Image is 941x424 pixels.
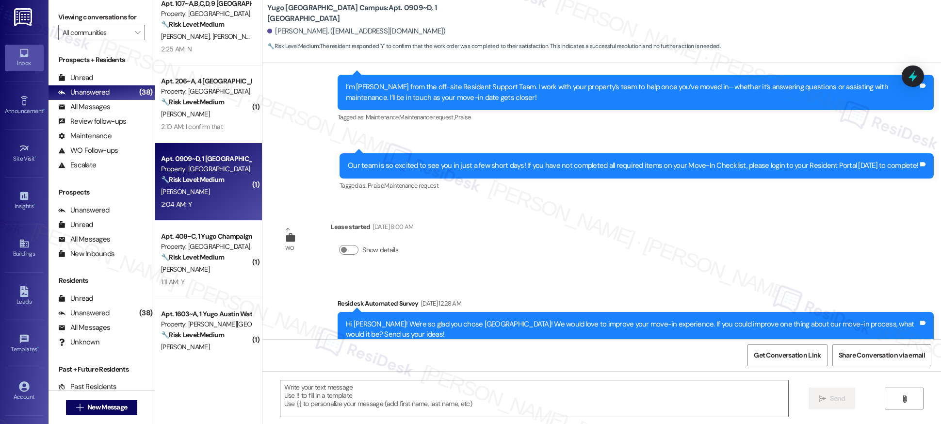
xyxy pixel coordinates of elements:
span: Share Conversation via email [839,350,925,360]
button: New Message [66,400,138,415]
img: ResiDesk Logo [14,8,34,26]
div: Unread [58,220,93,230]
label: Show details [362,245,398,255]
div: Escalate [58,160,96,170]
span: Maintenance request [384,181,438,190]
a: Templates • [5,331,44,357]
div: Property: [GEOGRAPHIC_DATA] [161,86,251,97]
a: Leads [5,283,44,310]
a: Insights • [5,188,44,214]
div: Unanswered [58,205,110,215]
div: [PERSON_NAME]. ([EMAIL_ADDRESS][DOMAIN_NAME]) [267,26,446,36]
strong: 🔧 Risk Level: Medium [161,330,224,339]
div: Hi [PERSON_NAME]! We're so glad you chose [GEOGRAPHIC_DATA]! We would love to improve your move-i... [346,319,918,340]
div: Residents [49,276,155,286]
div: Maintenance [58,131,112,141]
div: Lease started [331,222,413,235]
div: Property: [GEOGRAPHIC_DATA] South 3rd Lofts [161,242,251,252]
div: Past Residents [58,382,117,392]
div: WO [285,243,294,253]
div: Unknown [58,337,99,347]
a: Site Visit • [5,140,44,166]
div: (38) [137,306,155,321]
div: 1:11 AM: Y [161,277,184,286]
i:  [819,395,826,403]
label: Viewing conversations for [58,10,145,25]
strong: 🔧 Risk Level: Medium [161,20,224,29]
strong: 🔧 Risk Level: Medium [267,42,319,50]
div: All Messages [58,102,110,112]
div: Unread [58,73,93,83]
a: Buildings [5,235,44,261]
span: Praise [454,113,470,121]
button: Get Conversation Link [747,344,827,366]
strong: 🔧 Risk Level: Medium [161,98,224,106]
span: Get Conversation Link [754,350,821,360]
div: 2:25 AM: N [161,45,192,53]
div: Unread [58,294,93,304]
div: New Inbounds [58,249,114,259]
span: • [33,201,35,208]
div: Apt. 0909~D, 1 [GEOGRAPHIC_DATA] [161,154,251,164]
i:  [76,404,83,411]
b: Yugo [GEOGRAPHIC_DATA] Campus: Apt. 0909~D, 1 [GEOGRAPHIC_DATA] [267,3,461,24]
span: • [43,106,45,113]
div: WO Follow-ups [58,146,118,156]
span: : The resident responded 'Y' to confirm that the work order was completed to their satisfaction. ... [267,41,720,51]
div: Prospects + Residents [49,55,155,65]
div: All Messages [58,234,110,245]
i:  [135,29,140,36]
div: [DATE] 8:00 AM [371,222,414,232]
span: [PERSON_NAME] [161,187,210,196]
span: Maintenance , [366,113,399,121]
a: Account [5,378,44,405]
span: New Message [87,402,127,412]
span: [PERSON_NAME] [212,32,264,41]
span: • [37,344,39,351]
strong: 🔧 Risk Level: Medium [161,253,224,261]
button: Send [809,388,856,409]
div: Tagged as: [340,179,934,193]
div: Property: [GEOGRAPHIC_DATA] [161,9,251,19]
span: [PERSON_NAME] [161,110,210,118]
input: All communities [63,25,130,40]
div: Apt. 206~A, 4 [GEOGRAPHIC_DATA] [161,76,251,86]
strong: 🔧 Risk Level: Medium [161,175,224,184]
div: Past + Future Residents [49,364,155,375]
div: (38) [137,85,155,100]
div: Our team is so excited to see you in just a few short days! If you have not completed all require... [348,161,918,171]
button: Share Conversation via email [832,344,931,366]
div: Residesk Automated Survey [338,298,934,312]
div: Property: [PERSON_NAME][GEOGRAPHIC_DATA] [161,319,251,329]
div: I’m [PERSON_NAME] from the off-site Resident Support Team. I work with your property’s team to he... [346,82,918,103]
div: 12:47 AM: Y [161,355,192,364]
div: 2:04 AM: Y [161,200,192,209]
span: [PERSON_NAME] [161,342,210,351]
div: Property: [GEOGRAPHIC_DATA] [161,164,251,174]
span: Praise , [368,181,384,190]
span: • [35,154,36,161]
i:  [901,395,908,403]
div: Review follow-ups [58,116,126,127]
span: Send [830,393,845,404]
span: [PERSON_NAME] [161,265,210,274]
div: Apt. 408~C, 1 Yugo Champaign South 3rd Lofts [161,231,251,242]
span: [PERSON_NAME] [161,32,212,41]
a: Inbox [5,45,44,71]
span: Maintenance request , [399,113,454,121]
div: Tagged as: [338,110,934,124]
div: Prospects [49,187,155,197]
div: Apt. 1603~A, 1 Yugo Austin Waterloo [161,309,251,319]
div: Unanswered [58,308,110,318]
div: 2:10 AM: I confirm that [161,122,223,131]
div: Unanswered [58,87,110,98]
div: All Messages [58,323,110,333]
div: [DATE] 12:28 AM [419,298,461,309]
